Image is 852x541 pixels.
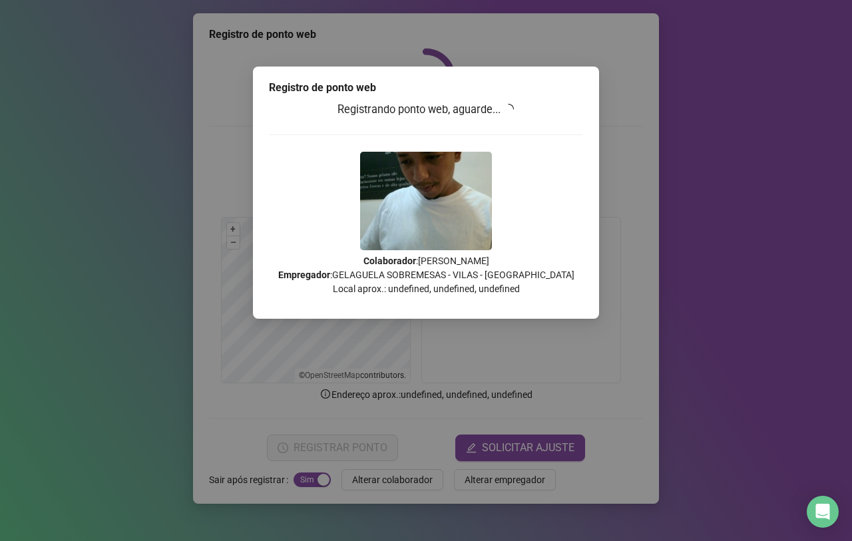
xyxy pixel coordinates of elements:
[269,101,583,118] h3: Registrando ponto web, aguarde...
[363,256,416,266] strong: Colaborador
[502,102,517,116] span: loading
[360,152,492,250] img: 9k=
[269,254,583,296] p: : [PERSON_NAME] : GELAGUELA SOBREMESAS - VILAS - [GEOGRAPHIC_DATA] Local aprox.: undefined, undef...
[278,270,330,280] strong: Empregador
[807,496,839,528] div: Open Intercom Messenger
[269,80,583,96] div: Registro de ponto web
